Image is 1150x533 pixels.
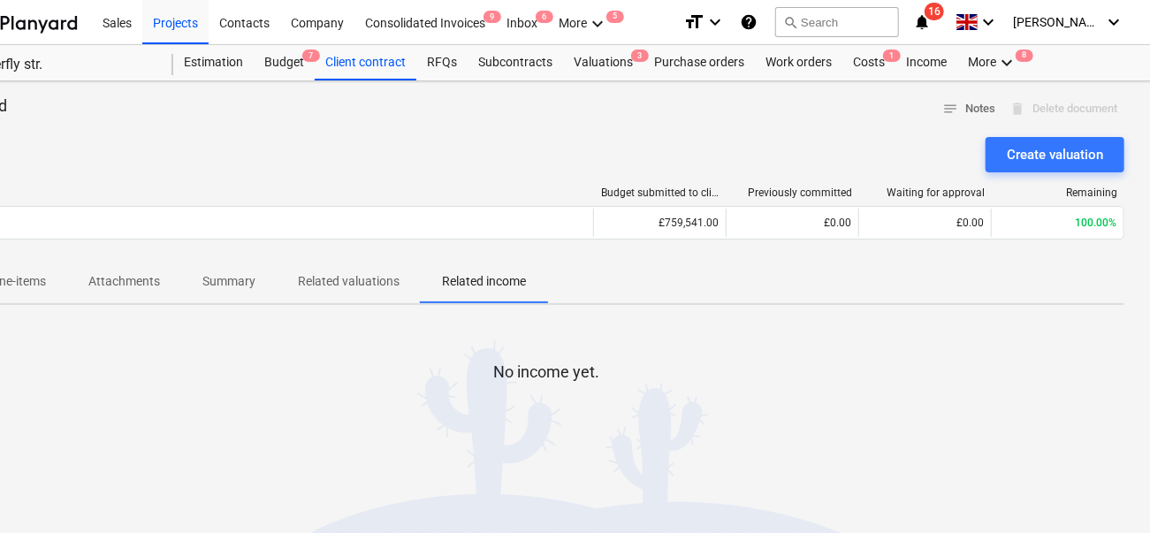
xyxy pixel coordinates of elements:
span: search [783,15,797,29]
div: £759,541.00 [593,209,726,237]
a: Valuations3 [563,45,644,80]
div: Remaining [999,187,1117,199]
div: Budget [254,45,315,80]
p: Summary [202,272,255,291]
span: 6 [536,11,553,23]
i: keyboard_arrow_down [996,52,1017,73]
span: notes [942,101,958,117]
div: Valuations [563,45,644,80]
a: RFQs [416,45,468,80]
a: Work orders [755,45,842,80]
span: 3 [631,49,649,62]
a: Estimation [173,45,254,80]
div: Budget submitted to client [601,187,720,199]
i: notifications [913,11,931,33]
span: 100.00% [1075,217,1116,229]
a: Costs1 [842,45,895,80]
a: Income [895,45,957,80]
i: format_size [683,11,704,33]
button: Notes [935,95,1002,123]
span: 7 [302,49,320,62]
span: £0.00 [956,217,984,229]
button: Create valuation [986,137,1124,172]
a: Client contract [315,45,416,80]
a: Subcontracts [468,45,563,80]
p: Related income [442,272,526,291]
span: 9 [484,11,501,23]
button: Search [775,7,899,37]
span: 8 [1016,49,1033,62]
i: keyboard_arrow_down [587,13,608,34]
i: Knowledge base [740,11,758,33]
div: Create valuation [1007,143,1103,166]
span: Notes [942,99,995,119]
i: keyboard_arrow_down [978,11,999,33]
div: Costs [842,45,895,80]
span: [PERSON_NAME] [1013,15,1101,29]
span: 16 [925,3,944,20]
p: No income yet. [493,362,599,383]
i: keyboard_arrow_down [1103,11,1124,33]
a: Purchase orders [644,45,755,80]
div: Waiting for approval [866,187,985,199]
div: More [957,45,1028,80]
span: 5 [606,11,624,23]
p: Related valuations [298,272,400,291]
span: 1 [883,49,901,62]
p: Attachments [88,272,160,291]
a: Budget7 [254,45,315,80]
div: Previously committed [734,187,852,199]
i: keyboard_arrow_down [704,11,726,33]
div: £0.00 [726,209,858,237]
iframe: Chat Widget [1062,448,1150,533]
